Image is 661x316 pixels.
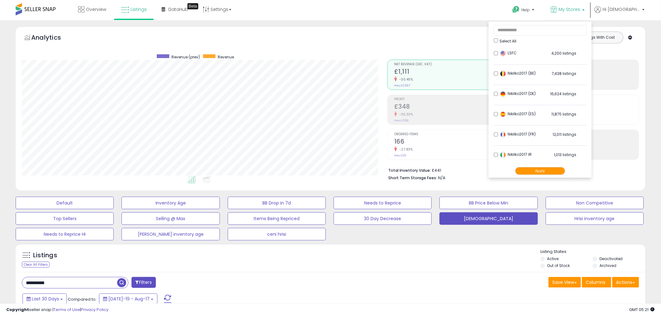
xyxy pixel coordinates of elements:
[218,54,234,60] span: Revenue
[440,212,538,225] button: [DEMOGRAPHIC_DATA]
[388,175,437,180] b: Short Term Storage Fees:
[168,6,188,12] span: DataHub
[515,167,565,175] button: Apply
[99,294,157,304] button: [DATE]-19 - Aug-17
[394,63,510,66] span: Net Revenue (Exc. VAT)
[131,6,147,12] span: Listings
[500,152,532,157] span: Nikilko2017 IR
[397,77,413,82] small: -30.45%
[547,263,570,268] label: Out of Stock
[575,33,621,42] button: Listings With Cost
[599,256,623,261] label: Deactivated
[438,175,445,181] span: N/A
[500,111,506,117] img: spain.png
[500,91,506,97] img: germany.png
[559,6,580,12] span: My Stores
[551,111,576,117] span: 11,875 listings
[187,3,198,9] div: Tooltip anchor
[32,296,59,302] span: Last 30 Days
[122,197,220,209] button: Inventory Age
[612,277,639,288] button: Actions
[582,277,611,288] button: Columns
[550,91,576,96] span: 16,624 listings
[122,212,220,225] button: Selling @ Max
[500,71,536,76] span: Nikilko2017 (BE)
[394,154,406,157] small: Prev: 230
[629,307,655,313] span: 2025-09-17 05:21 GMT
[394,84,410,87] small: Prev: £1,597
[500,152,506,158] img: ireland.png
[394,98,510,101] span: Profit
[500,91,536,96] span: Nikilko2017 (DE)
[22,294,67,304] button: Last 30 Days
[132,277,156,288] button: Filters
[388,166,634,174] li: £441
[440,197,538,209] button: BB Price Below Min
[500,131,536,137] span: Nikilko2017 (FR)
[68,296,97,302] span: Compared to:
[6,307,29,313] strong: Copyright
[512,6,520,13] i: Get Help
[394,119,408,122] small: Prev: £538
[552,71,576,76] span: 7,438 listings
[500,131,506,138] img: france.png
[334,197,432,209] button: Needs to Reprice
[122,228,220,240] button: [PERSON_NAME] inventory age
[16,197,114,209] button: Default
[603,6,640,12] span: Hi [DEMOGRAPHIC_DATA]
[500,50,517,56] span: LSFC
[33,251,57,260] h5: Listings
[53,307,80,313] a: Terms of Use
[553,132,576,137] span: 12,011 listings
[500,111,536,116] span: Nikilko2017 (ES)
[500,71,506,77] img: belgium.png
[388,168,431,173] b: Total Inventory Value:
[397,147,413,152] small: -27.83%
[595,6,645,20] a: Hi [DEMOGRAPHIC_DATA]
[522,7,530,12] span: Help
[546,212,644,225] button: Hrisi inventory age
[551,51,576,56] span: 4,200 listings
[81,307,108,313] a: Privacy Policy
[228,212,326,225] button: Items Being Repriced
[16,212,114,225] button: Top Sellers
[228,197,326,209] button: BB Drop in 7d
[31,33,73,43] h5: Analytics
[499,38,516,44] span: Select All
[549,277,581,288] button: Save View
[16,228,114,240] button: Needs to Reprice HI
[394,133,510,136] span: Ordered Items
[586,279,606,285] span: Columns
[108,296,150,302] span: [DATE]-19 - Aug-17
[228,228,326,240] button: ceni hrisi
[6,307,108,313] div: seller snap | |
[394,68,510,77] h2: £1,111
[546,197,644,209] button: Non Competitive
[394,103,510,111] h2: £348
[334,212,432,225] button: 30 Day Decrease
[554,152,576,157] span: 1,013 listings
[86,6,106,12] span: Overview
[500,50,506,57] img: usa.png
[508,1,541,20] a: Help
[547,256,559,261] label: Active
[541,249,645,255] p: Listing States:
[394,138,510,146] h2: 166
[171,54,200,60] span: Revenue (prev)
[599,263,616,268] label: Archived
[22,262,50,268] div: Clear All Filters
[397,112,413,117] small: -35.30%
